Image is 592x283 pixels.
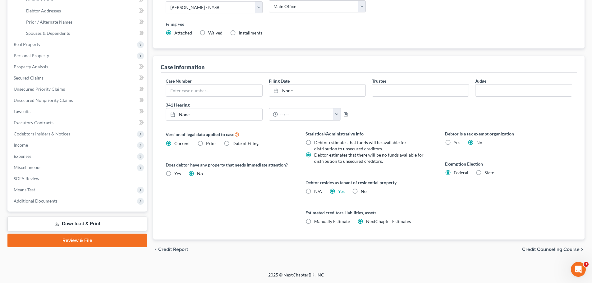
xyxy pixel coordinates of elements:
a: Property Analysis [9,61,147,72]
span: NextChapter Estimates [366,219,411,224]
span: Date of Filing [232,141,259,146]
span: Debtor estimates that there will be no funds available for distribution to unsecured creditors. [314,152,424,164]
a: Unsecured Priority Claims [9,84,147,95]
a: Secured Claims [9,72,147,84]
span: Means Test [14,187,35,192]
a: Download & Print [7,217,147,231]
span: Personal Property [14,53,49,58]
a: Lawsuits [9,106,147,117]
input: -- : -- [278,108,333,120]
a: Debtor Addresses [21,5,147,16]
button: chevron_left Credit Report [153,247,188,252]
div: 2025 © NextChapterBK, INC [119,272,473,283]
a: None [269,84,365,96]
button: Credit Counseling Course chevron_right [522,247,585,252]
span: Miscellaneous [14,165,41,170]
label: Does debtor have any property that needs immediate attention? [166,162,293,168]
a: Unsecured Nonpriority Claims [9,95,147,106]
span: Credit Counseling Course [522,247,580,252]
span: No [476,140,482,145]
a: None [166,108,262,120]
label: Estimated creditors, liabilities, assets [305,209,433,216]
label: Judge [475,78,486,84]
i: chevron_left [153,247,158,252]
span: Credit Report [158,247,188,252]
label: Debtor resides as tenant of residential property [305,179,433,186]
span: Waived [208,30,223,35]
span: Debtor Addresses [26,8,61,13]
span: Property Analysis [14,64,48,69]
span: Income [14,142,28,148]
span: Unsecured Nonpriority Claims [14,98,73,103]
span: 3 [584,262,589,267]
a: Yes [338,189,345,194]
span: Prior [206,141,216,146]
span: Federal [454,170,468,175]
span: Additional Documents [14,198,57,203]
a: Spouses & Dependents [21,28,147,39]
iframe: Intercom live chat [571,262,586,277]
span: Unsecured Priority Claims [14,86,65,92]
span: State [484,170,494,175]
span: SOFA Review [14,176,39,181]
label: 341 Hearing [163,102,369,108]
a: Prior / Alternate Names [21,16,147,28]
span: Executory Contracts [14,120,53,125]
label: Exemption Election [445,161,572,167]
div: Case Information [161,63,204,71]
label: Filing Fee [166,21,572,27]
span: Secured Claims [14,75,44,80]
input: -- [372,84,469,96]
input: Enter case number... [166,84,262,96]
span: N/A [314,189,322,194]
span: Lawsuits [14,109,30,114]
span: Manually Estimate [314,219,350,224]
a: SOFA Review [9,173,147,184]
label: Statistical/Administrative Info [305,130,433,137]
span: Real Property [14,42,40,47]
label: Case Number [166,78,192,84]
span: Attached [174,30,192,35]
span: Codebtors Insiders & Notices [14,131,70,136]
span: Spouses & Dependents [26,30,70,36]
span: Yes [174,171,181,176]
a: Review & File [7,234,147,247]
span: Debtor estimates that funds will be available for distribution to unsecured creditors. [314,140,406,151]
label: Version of legal data applied to case [166,130,293,138]
span: Expenses [14,153,31,159]
span: No [361,189,367,194]
i: chevron_right [580,247,585,252]
span: No [197,171,203,176]
span: Yes [454,140,460,145]
input: -- [475,84,572,96]
a: Executory Contracts [9,117,147,128]
span: Current [174,141,190,146]
span: Prior / Alternate Names [26,19,72,25]
label: Debtor is a tax exempt organization [445,130,572,137]
label: Trustee [372,78,386,84]
span: Installments [239,30,262,35]
label: Filing Date [269,78,290,84]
